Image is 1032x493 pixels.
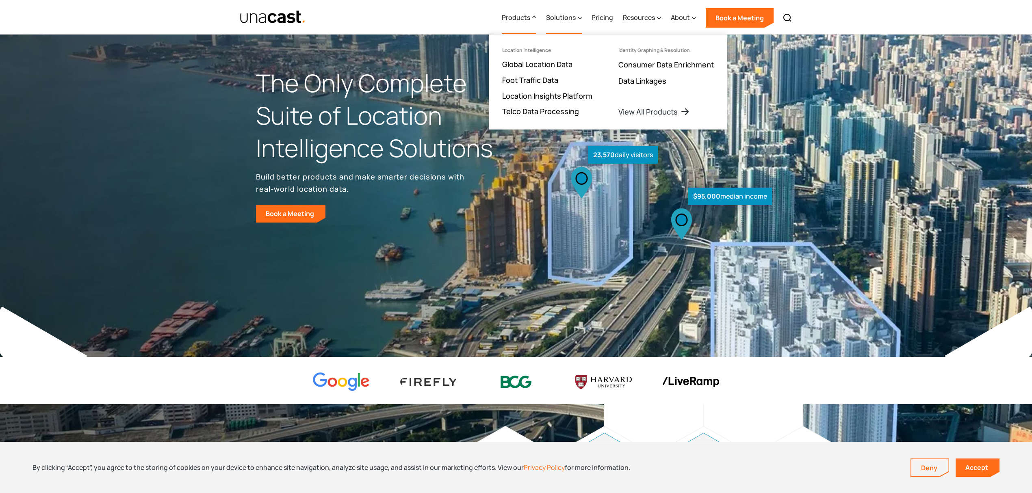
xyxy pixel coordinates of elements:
div: Products [502,13,530,22]
a: Pricing [592,1,613,35]
img: Google logo Color [313,372,370,391]
div: daily visitors [588,146,658,164]
div: By clicking “Accept”, you agree to the storing of cookies on your device to enhance site navigati... [33,463,630,472]
div: Location Intelligence [502,48,551,53]
a: Global Location Data [502,59,572,69]
a: Privacy Policy [524,463,565,472]
div: About [671,13,690,22]
div: median income [688,188,772,205]
div: Identity Graphing & Resolution [618,48,690,53]
img: Unacast text logo [240,10,306,24]
a: Book a Meeting [706,8,774,28]
p: Build better products and make smarter decisions with real-world location data. [256,171,467,195]
a: Location Insights Platform [502,91,592,101]
h1: The Only Complete Suite of Location Intelligence Solutions [256,67,516,164]
div: Solutions [546,1,582,35]
a: View All Products [618,107,690,117]
a: Data Linkages [618,76,666,86]
a: Consumer Data Enrichment [618,60,714,69]
a: Book a Meeting [256,205,325,223]
a: home [240,10,306,24]
a: Foot Traffic Data [502,75,558,85]
div: Resources [623,1,661,35]
div: Solutions [546,13,576,22]
div: Resources [623,13,655,22]
div: Products [502,1,536,35]
a: Telco Data Processing [502,106,579,116]
strong: $95,000 [693,192,720,201]
img: liveramp logo [662,377,719,387]
img: Firefly Advertising logo [400,378,457,386]
nav: Products [489,34,727,130]
a: Accept [956,458,999,477]
img: Harvard U logo [575,372,632,392]
a: Deny [911,459,949,476]
div: About [671,1,696,35]
img: Search icon [783,13,792,23]
strong: 23,570 [593,150,615,159]
img: BCG logo [488,370,544,394]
